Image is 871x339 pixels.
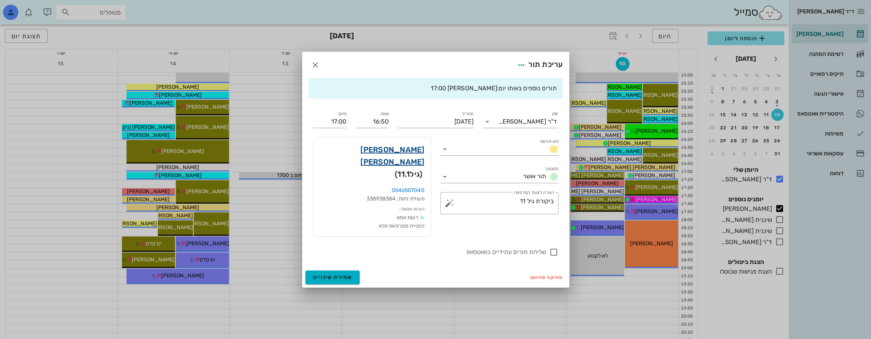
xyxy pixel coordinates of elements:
label: סיום [338,111,346,117]
div: סטטוסתור אושר [440,171,558,183]
button: מחיקה מהיומן [527,272,566,283]
div: תורים נוספים באותו יום: [315,84,557,93]
span: 11.1 [397,169,410,179]
label: יומן [552,111,558,117]
span: [PERSON_NAME] 17:00 [431,85,497,92]
label: סטטוס [546,166,558,172]
label: סוג פגישה [539,139,558,144]
div: סוג פגישה [440,143,558,155]
span: שמירת שינויים [313,274,352,280]
div: ד"ר [PERSON_NAME] [498,118,557,125]
a: 0546507040 [392,187,425,194]
small: הערות מטופל: [399,207,424,212]
div: עריכת תור [514,58,563,72]
label: שליחת תורים עתידיים בוואטסאפ [313,248,546,256]
label: שעה [380,111,389,117]
span: תור אושר [523,173,546,180]
span: (גיל ) [395,168,422,180]
label: תאריך [461,111,474,117]
a: [PERSON_NAME] [PERSON_NAME] [320,143,425,168]
div: יומןד"ר [PERSON_NAME] [483,116,558,128]
button: שמירת שינויים [305,271,360,284]
span: מחיקה מהיומן [530,275,563,280]
span: רעות אמא הפנייה ממרפאת פלא [379,214,425,229]
label: הערה לצוות המרפאה [514,190,553,196]
div: תעודת זהות: 338938384 [320,195,425,203]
